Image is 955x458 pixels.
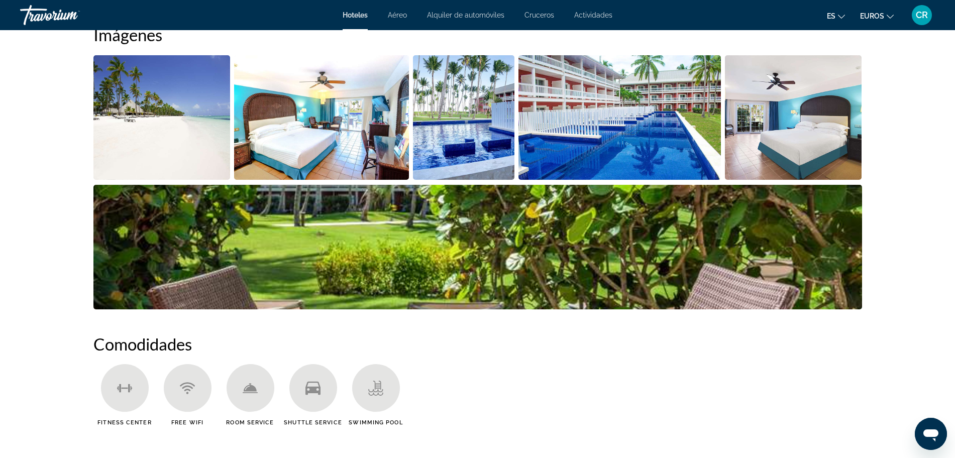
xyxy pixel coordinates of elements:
[93,55,231,180] button: Open full-screen image slider
[349,419,402,426] span: Swimming Pool
[427,11,504,19] a: Alquiler de automóviles
[93,334,862,354] h2: Comodidades
[827,9,845,23] button: Cambiar idioma
[284,419,342,426] span: Shuttle Service
[20,2,121,28] a: Travorium
[93,25,862,45] h2: Imágenes
[827,12,835,20] font: es
[343,11,368,19] a: Hoteles
[916,10,928,20] font: CR
[574,11,612,19] a: Actividades
[725,55,862,180] button: Open full-screen image slider
[93,184,862,310] button: Open full-screen image slider
[909,5,935,26] button: Menú de usuario
[388,11,407,19] a: Aéreo
[171,419,203,426] span: Free WiFi
[524,11,554,19] a: Cruceros
[413,55,515,180] button: Open full-screen image slider
[226,419,274,426] span: Room Service
[860,12,884,20] font: euros
[97,419,151,426] span: Fitness Center
[915,418,947,450] iframe: Botón para iniciar la ventana de mensajería
[518,55,721,180] button: Open full-screen image slider
[234,55,409,180] button: Open full-screen image slider
[860,9,894,23] button: Cambiar moneda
